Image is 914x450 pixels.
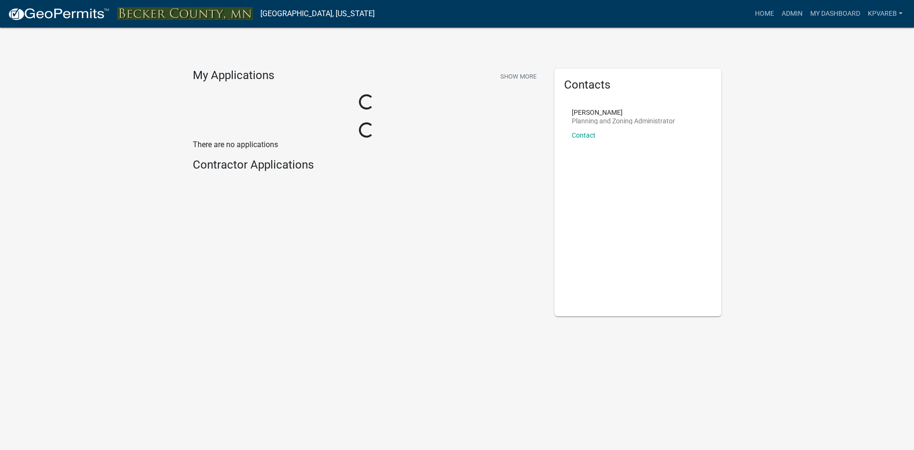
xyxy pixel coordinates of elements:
p: [PERSON_NAME] [572,109,675,116]
a: My Dashboard [806,5,864,23]
a: Admin [778,5,806,23]
h4: My Applications [193,69,274,83]
img: Becker County, Minnesota [117,7,253,20]
p: Planning and Zoning Administrator [572,118,675,124]
h5: Contacts [564,78,712,92]
wm-workflow-list-section: Contractor Applications [193,158,540,176]
a: [GEOGRAPHIC_DATA], [US_STATE] [260,6,375,22]
p: There are no applications [193,139,540,150]
a: Home [751,5,778,23]
button: Show More [497,69,540,84]
h4: Contractor Applications [193,158,540,172]
a: Contact [572,131,596,139]
a: kpvareb [864,5,906,23]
